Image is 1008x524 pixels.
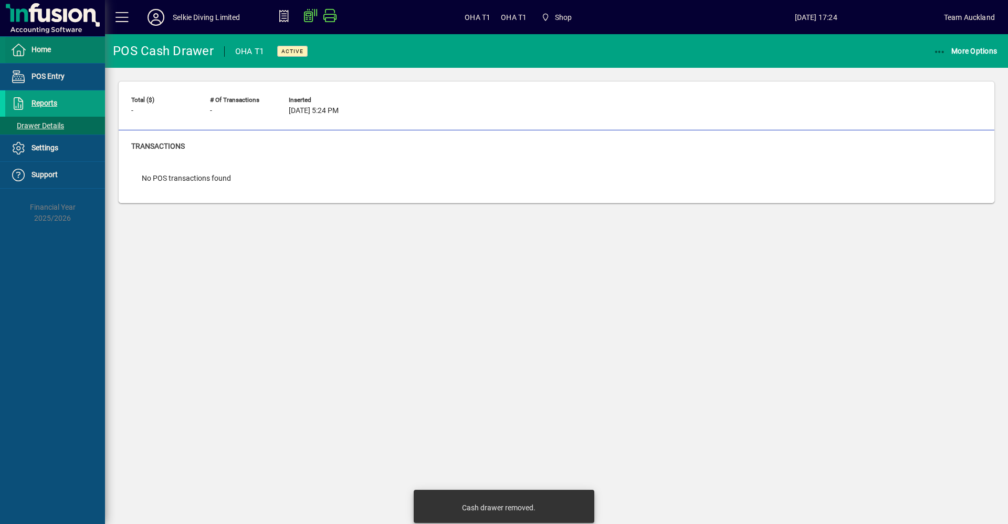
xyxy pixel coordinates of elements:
div: POS Cash Drawer [113,43,214,59]
span: Shop [555,9,572,26]
span: More Options [933,47,997,55]
a: Home [5,37,105,63]
div: Cash drawer removed. [462,502,535,513]
span: - [210,107,212,115]
span: Home [31,45,51,54]
div: OHA T1 [235,43,265,60]
span: Drawer Details [10,121,64,130]
a: Settings [5,135,105,161]
span: Inserted [289,97,352,104]
span: Total ($) [131,97,194,104]
a: Drawer Details [5,117,105,135]
span: Transactions [131,142,185,150]
span: Active [281,48,303,55]
div: No POS transactions found [131,162,241,194]
button: More Options [931,42,1000,60]
span: [DATE] 17:24 [688,9,944,26]
span: # of Transactions [210,97,273,104]
span: Settings [31,143,58,152]
span: Shop [537,8,576,27]
span: POS Entry [31,72,65,80]
div: Team Auckland [944,9,995,26]
span: OHA T1 [465,9,490,26]
span: Support [31,170,58,179]
div: Selkie Diving Limited [173,9,240,26]
span: Reports [31,99,57,107]
a: Support [5,162,105,188]
a: POS Entry [5,64,105,90]
span: - [131,107,133,115]
button: Profile [139,8,173,27]
span: OHA T1 [501,9,527,26]
span: [DATE] 5:24 PM [289,107,339,115]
